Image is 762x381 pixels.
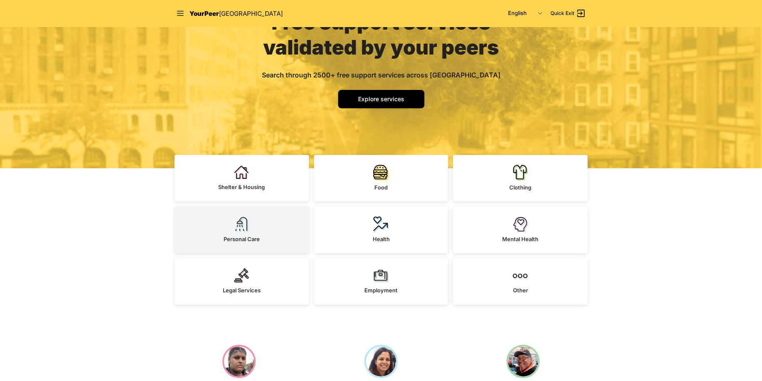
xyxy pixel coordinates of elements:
span: YourPeer [189,10,219,17]
span: [GEOGRAPHIC_DATA] [219,10,283,17]
span: Health [372,236,389,242]
a: Food [314,155,448,202]
span: Explore services [358,95,404,102]
a: Mental Health [453,207,588,253]
a: YourPeer[GEOGRAPHIC_DATA] [189,8,283,19]
a: Other [453,258,588,305]
a: Health [314,207,448,253]
a: Legal Services [174,258,309,305]
span: Quick Exit [550,10,574,17]
a: Personal Care [174,207,309,253]
span: Clothing [509,184,531,191]
a: Explore services [338,90,424,108]
a: Quick Exit [550,8,586,18]
span: Food [374,184,388,191]
span: Other [513,287,528,294]
span: Shelter & Housing [218,184,265,190]
a: Employment [314,258,448,305]
span: Personal Care [224,236,260,242]
span: Mental Health [502,236,538,242]
span: Search through 2500+ free support services across [GEOGRAPHIC_DATA] [262,71,501,79]
span: Free support services validated by your peers [263,10,499,60]
span: Legal Services [223,287,261,294]
a: Shelter & Housing [174,155,309,202]
a: Clothing [453,155,588,202]
span: Employment [364,287,398,294]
